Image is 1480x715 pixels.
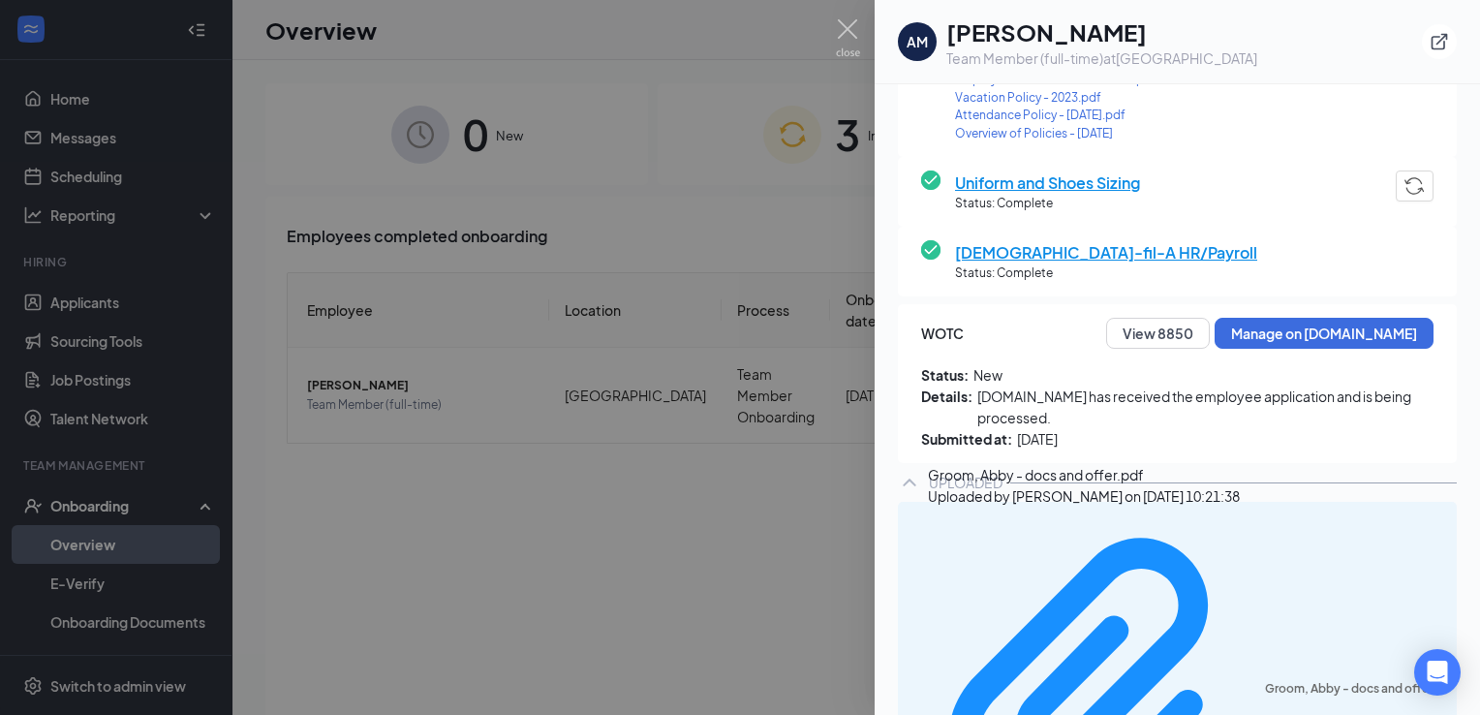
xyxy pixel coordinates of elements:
[921,364,969,386] span: Status:
[921,323,964,344] span: WOTC
[1422,24,1457,59] button: ExternalLink
[1414,649,1461,696] div: Open Intercom Messenger
[977,386,1434,428] span: [DOMAIN_NAME] has received the employee application and is being processed.
[1017,428,1058,450] span: [DATE]
[928,464,1240,507] div: Groom, Abby - docs and offer.pdf Uploaded by [PERSON_NAME] on [DATE] 10:21:38
[973,364,1002,386] span: New
[1430,32,1449,51] svg: ExternalLink
[955,89,1169,108] a: Vacation Policy - 2023.pdf
[921,386,972,428] span: Details:
[955,264,1257,283] span: Status: Complete
[955,125,1169,143] a: Overview of Policies - [DATE]
[946,16,1257,48] h1: [PERSON_NAME]
[955,107,1169,125] a: Attendance Policy - [DATE].pdf
[946,48,1257,68] div: Team Member (full-time) at [GEOGRAPHIC_DATA]
[955,171,1140,195] span: Uniform and Shoes Sizing
[1265,681,1445,697] div: Groom, Abby - docs and offer.pdf
[921,428,1012,450] span: Submitted at:
[1215,318,1434,349] button: Manage on [DOMAIN_NAME]
[907,32,928,51] div: AM
[955,240,1257,264] span: [DEMOGRAPHIC_DATA]-fil-A HR/Payroll
[898,471,921,494] svg: ChevronUp
[1106,318,1210,349] button: View 8850
[955,195,1140,213] span: Status: Complete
